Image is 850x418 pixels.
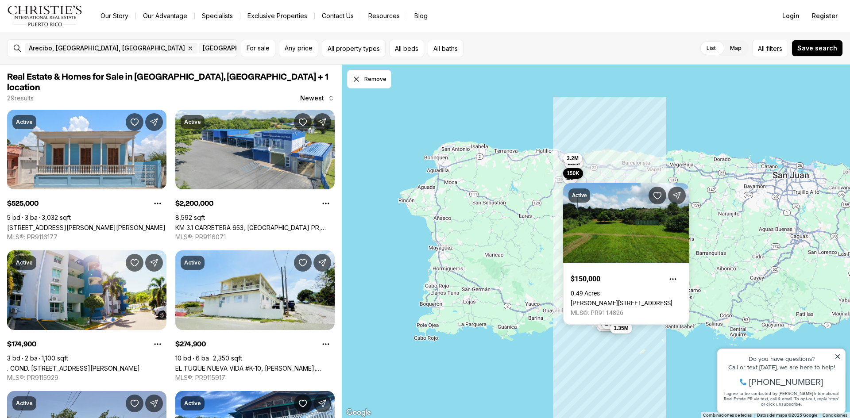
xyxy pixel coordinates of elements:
button: Share Property [313,395,331,412]
span: I agree to be contacted by [PERSON_NAME] International Real Estate PR via text, call & email. To ... [11,54,126,71]
button: Property options [664,270,682,288]
a: Specialists [195,10,240,22]
button: All beds [389,40,424,57]
span: Any price [285,45,313,52]
img: logo [7,5,83,27]
button: Property options [317,195,335,212]
button: Save search [792,40,843,57]
button: Contact Us [315,10,361,22]
button: 1.35M [610,323,632,334]
span: filters [766,44,782,53]
button: Save Property: 112 REINA ISABEL ST [126,113,143,131]
button: Property options [149,335,166,353]
a: Resources [361,10,407,22]
span: Arecibo, [GEOGRAPHIC_DATA], [GEOGRAPHIC_DATA] [29,45,185,52]
button: Register [807,7,843,25]
span: 1.35M [614,325,628,332]
p: 29 results [7,95,34,102]
button: Save Property: . COND. ESTANCIAS DEL ORIOL #311 [126,254,143,272]
a: Blog [407,10,435,22]
label: List [699,40,723,56]
a: 112 REINA ISABEL ST, PONCE PR, 00730 [7,224,166,231]
button: Share Property [313,254,331,272]
button: Save Property: EL TUQUE NUEVA VIDA #K-10 [294,254,312,272]
p: Active [16,259,33,266]
a: . COND. ESTANCIAS DEL ORIOL #311, PONCE PR, 00780 [7,364,140,372]
button: Login [777,7,805,25]
button: 150K [563,168,583,179]
a: Our Story [93,10,135,22]
a: Our Advantage [136,10,194,22]
button: Any price [279,40,318,57]
span: Save search [797,45,837,52]
button: All property types [322,40,386,57]
button: Allfilters [752,40,788,57]
span: Register [812,12,838,19]
span: [GEOGRAPHIC_DATA], [US_STATE] [203,45,304,52]
button: 3M [563,173,577,184]
button: 275K [596,321,616,331]
button: Save Property: CARR 490 [649,187,666,204]
a: Exclusive Properties [240,10,314,22]
button: Save Property: KM 3.1 CARRETERA 653 [294,113,312,131]
span: Login [782,12,800,19]
span: 150K [567,170,580,177]
button: Newest [295,89,340,107]
span: Real Estate & Homes for Sale in [GEOGRAPHIC_DATA], [GEOGRAPHIC_DATA] + 1 location [7,73,328,92]
span: 3.2M [567,155,579,162]
button: For sale [241,40,275,57]
p: Active [184,400,201,407]
p: Active [16,400,33,407]
button: Share Property [668,187,686,204]
span: Newest [300,95,324,102]
button: Save Property: Las Delicias 1805 AVENIDA CIRCUNVALACIÓN [294,395,312,412]
button: Share Property [145,395,163,412]
button: 2.2M [564,158,583,169]
span: For sale [247,45,270,52]
a: CARR 490, HATO ARRIBA, ARECIBO PR, 00612 [571,299,672,307]
p: Active [184,259,201,266]
p: Active [572,192,587,199]
span: [PHONE_NUMBER] [36,42,110,50]
button: Property options [317,335,335,353]
button: Property options [149,195,166,212]
button: Share Property [145,254,163,272]
button: Share Property [145,113,163,131]
button: All baths [428,40,464,57]
label: Map [723,40,749,56]
p: Active [184,119,201,126]
button: Save Property: 3Q JUAN P. VARGAS [126,395,143,412]
div: Call or text [DATE], we are here to help! [9,28,128,35]
span: All [758,44,765,53]
button: Dismiss drawing [347,70,391,88]
a: KM 3.1 CARRETERA 653, ARECIBO PR, 00612 [175,224,335,231]
button: 3.2M [563,153,582,164]
p: Active [16,119,33,126]
a: EL TUQUE NUEVA VIDA #K-10, PONCE PR, 00780 [175,364,335,372]
div: Do you have questions? [9,20,128,26]
button: Share Property [313,113,331,131]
